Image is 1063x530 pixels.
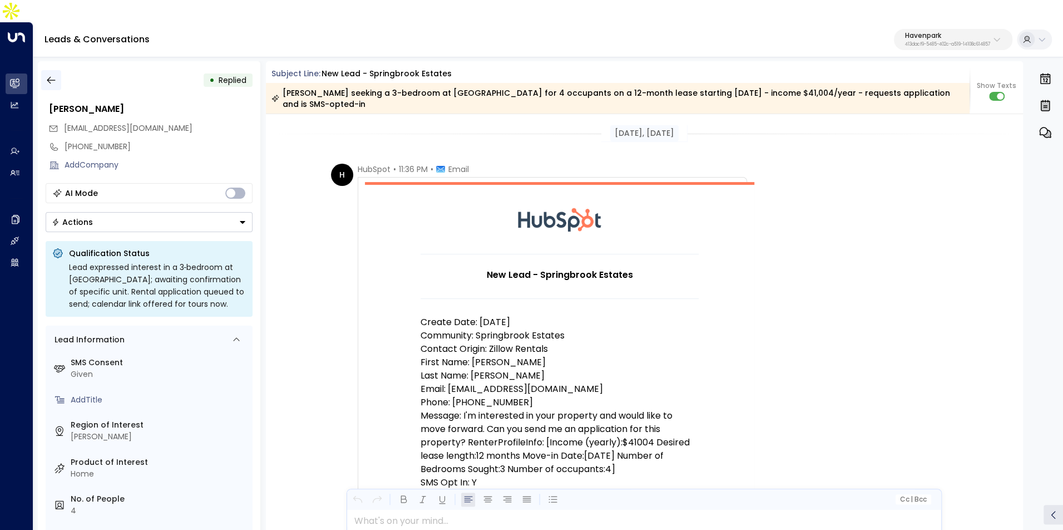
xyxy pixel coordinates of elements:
[71,493,248,505] label: No. of People
[421,356,699,369] p: First Name: [PERSON_NAME]
[905,42,990,47] p: 413dacf9-5485-402c-a519-14108c614857
[65,159,253,171] div: AddCompany
[69,248,246,259] p: Qualification Status
[65,141,253,153] div: [PHONE_NUMBER]
[448,164,469,175] span: Email
[46,212,253,232] button: Actions
[431,164,433,175] span: •
[610,125,679,141] div: [DATE], [DATE]
[71,369,248,380] div: Given
[271,68,320,79] span: Subject Line:
[71,505,248,517] div: 4
[421,316,699,329] p: Create Date: [DATE]
[393,164,396,175] span: •
[46,212,253,232] div: Button group with a nested menu
[322,68,452,80] div: New Lead - Springbrook Estates
[51,334,125,346] div: Lead Information
[69,261,246,310] div: Lead expressed interest in a 3‑bedroom at [GEOGRAPHIC_DATA]; awaiting confirmation of specific un...
[421,396,699,409] p: Phone: [PHONE_NUMBER]
[71,431,248,443] div: [PERSON_NAME]
[911,495,913,503] span: |
[71,468,248,480] div: Home
[71,394,248,406] div: AddTitle
[421,342,699,356] p: Contact Origin: Zillow Rentals
[71,357,248,369] label: SMS Consent
[45,33,150,46] a: Leads & Conversations
[64,122,192,134] span: tiffanyjoiner84@gmail.com
[894,29,1012,50] button: Havenpark413dacf9-5485-402c-a519-14108c614857
[421,382,699,396] p: Email: [EMAIL_ADDRESS][DOMAIN_NAME]
[219,75,246,86] span: Replied
[977,81,1016,91] span: Show Texts
[358,164,390,175] span: HubSpot
[331,164,353,186] div: H
[421,409,699,476] p: Message: I'm interested in your property and would like to move forward. Can you send me an appli...
[900,495,927,503] span: Cc Bcc
[64,122,192,134] span: [EMAIL_ADDRESS][DOMAIN_NAME]
[65,188,98,199] div: AI Mode
[350,493,364,507] button: Undo
[421,476,699,489] p: SMS Opt In: Y
[49,102,253,116] div: [PERSON_NAME]
[399,164,428,175] span: 11:36 PM
[370,493,384,507] button: Redo
[421,268,699,282] h1: New Lead - Springbrook Estates
[518,185,601,254] img: HubSpot
[421,369,699,382] p: Last Name: [PERSON_NAME]
[271,87,963,110] div: [PERSON_NAME] seeking a 3-bedroom at [GEOGRAPHIC_DATA] for 4 occupants on a 12-month lease starti...
[905,32,990,39] p: Havenpark
[52,217,93,227] div: Actions
[71,419,248,431] label: Region of Interest
[896,494,931,505] button: Cc|Bcc
[71,457,248,468] label: Product of Interest
[421,329,699,342] p: Community: Springbrook Estates
[209,70,215,90] div: •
